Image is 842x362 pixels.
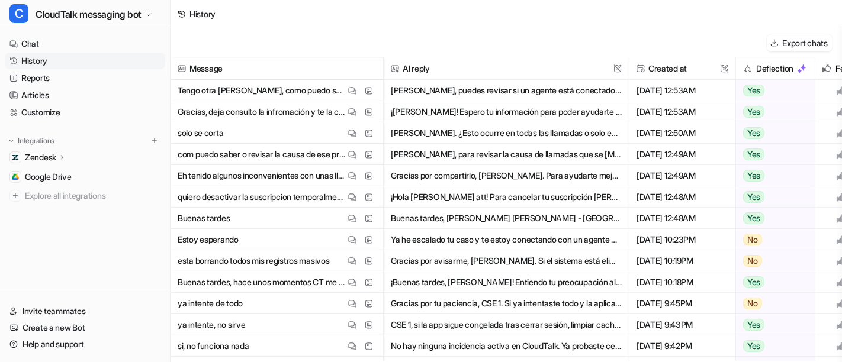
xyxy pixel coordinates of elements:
[634,250,731,271] span: [DATE] 10:19PM
[743,148,764,160] span: Yes
[634,229,731,250] span: [DATE] 10:23PM
[634,293,731,314] span: [DATE] 9:45PM
[391,250,622,271] button: Gracias por avisarme, [PERSON_NAME]. Si el sistema está eliminando todos tus registros masivos, l...
[634,335,731,357] span: [DATE] 9:42PM
[736,80,808,101] button: Yes
[178,293,243,314] p: ya intente de todo
[743,276,764,288] span: Yes
[25,186,160,205] span: Explore all integrations
[175,58,378,79] span: Message
[391,335,622,357] button: No hay ninguna incidencia activa en CloudTalk. Ya probaste cerrar sesión, limpiar caché y cookies...
[634,271,731,293] span: [DATE] 10:18PM
[5,87,165,104] a: Articles
[743,106,764,118] span: Yes
[391,208,622,229] button: Buenas tardes, [PERSON_NAME] [PERSON_NAME] - [GEOGRAPHIC_DATA]. ¿En qué puedo ayudarte hoy?
[736,250,808,271] button: No
[5,53,165,69] a: History
[736,229,808,250] button: No
[743,298,762,309] span: No
[9,4,28,23] span: C
[178,271,345,293] p: Buenas tardes, hace unos momentos CT me saco al estar subiendo una [PERSON_NAME], al volver ingre...
[634,122,731,144] span: [DATE] 12:50AM
[743,170,764,182] span: Yes
[743,340,764,352] span: Yes
[5,35,165,52] a: Chat
[634,314,731,335] span: [DATE] 9:43PM
[391,271,622,293] button: ¡Buenas tardes, [PERSON_NAME]! Entiendo tu preocupación al ver que tu lista de contactos se estab...
[634,101,731,122] span: [DATE] 12:53AM
[5,319,165,336] a: Create a new Bot
[634,80,731,101] span: [DATE] 12:53AM
[150,137,159,145] img: menu_add.svg
[391,144,622,165] button: [PERSON_NAME], para revisar la causa de llamadas que se [MEDICAL_DATA] te sugiero: - Usa siempre ...
[391,314,622,335] button: CSE 1, si la app sigue congelada tras cerrar sesión, limpiar caché, desactivar VPN y revisar fire...
[12,173,19,180] img: Google Drive
[189,8,216,20] div: History
[178,208,230,229] p: Buenas tardes
[736,293,808,314] button: No
[736,314,808,335] button: Yes
[25,151,56,163] p: Zendesk
[178,250,330,271] p: esta borrando todos mis registros masivos
[736,186,808,208] button: Yes
[743,85,764,96] span: Yes
[5,303,165,319] a: Invite teammates
[743,319,764,331] span: Yes
[743,127,764,139] span: Yes
[736,165,808,186] button: Yes
[178,122,223,144] p: solo se corta
[736,208,808,229] button: Yes
[178,335,249,357] p: si, no funciona nada
[178,80,345,101] p: Tengo otra [PERSON_NAME], como puedo saber si algun agente esta desconectado o conectado, Hay reg...
[736,144,808,165] button: Yes
[25,171,72,183] span: Google Drive
[743,212,764,224] span: Yes
[756,58,793,79] h2: Deflection
[18,136,54,146] p: Integrations
[391,186,622,208] button: ¡Hola [PERSON_NAME] att! Para cancelar tu suscripción [PERSON_NAME]: - Iniciar sesión en tu panel...
[743,191,764,203] span: Yes
[391,80,622,101] button: [PERSON_NAME], puedes revisar si un agente está conectado o desconectado desde el Dashboard en [P...
[5,188,165,204] a: Explore all integrations
[178,101,345,122] p: Gracias, deja consulto la infromación y te la coparto.
[736,335,808,357] button: Yes
[743,234,762,245] span: No
[5,169,165,185] a: Google DriveGoogle Drive
[178,144,345,165] p: com puedo saber o revisar la causa de ese problema?
[634,186,731,208] span: [DATE] 12:48AM
[634,144,731,165] span: [DATE] 12:49AM
[391,101,622,122] button: ¡[PERSON_NAME]! Espero tu información para poder ayudarte mejor. Si tienes el ID de llamada, núme...
[736,271,808,293] button: Yes
[178,314,245,335] p: ya intente, no sirve
[178,229,239,250] p: Estoy esperando
[767,34,833,51] button: Export chats
[9,190,21,202] img: explore all integrations
[5,104,165,121] a: Customize
[391,122,622,144] button: [PERSON_NAME]. ¿Esto ocurre en todas las llamadas o solo en algunas? Si es solo en algunas, ¿pued...
[5,336,165,353] a: Help and support
[634,165,731,186] span: [DATE] 12:49AM
[36,6,142,22] span: CloudTalk messaging bot
[5,70,165,86] a: Reports
[391,229,622,250] button: Ya he escalado tu caso y te estoy conectando con un agente humano. El tiempo de espera puede ser ...
[12,154,19,161] img: Zendesk
[634,208,731,229] span: [DATE] 12:48AM
[178,186,345,208] p: quiero desactivar la suscripcion temporalmente
[743,255,762,267] span: No
[391,293,622,314] button: Gracias por tu paciencia, CSE 1. Si ya intentaste todo y la aplicación sigue igual, puedo conecta...
[391,165,622,186] button: Gracias por compartirlo, [PERSON_NAME]. Para ayudarte mejor, ¿puedes describir el problema? Por e...
[388,58,624,79] span: AI reply
[178,165,345,186] p: Eh tenido algunos inconvenientes con unas llamadas, [PERSON_NAME] estado cortando.
[736,101,808,122] button: Yes
[634,58,731,79] span: Created at
[736,122,808,144] button: Yes
[7,137,15,145] img: expand menu
[5,135,58,147] button: Integrations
